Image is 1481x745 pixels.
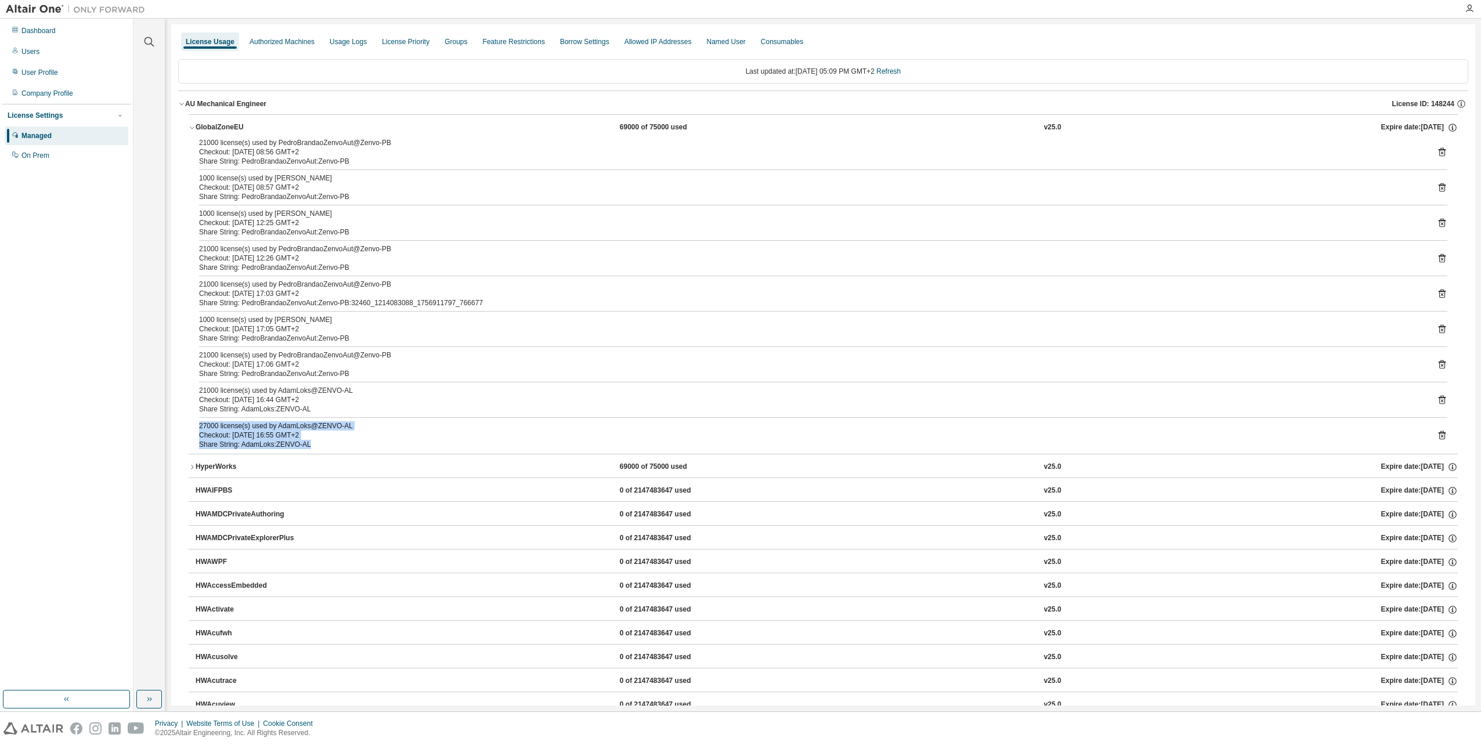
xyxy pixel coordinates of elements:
button: HWAIFPBS0 of 2147483647 usedv25.0Expire date:[DATE] [196,478,1458,504]
div: User Profile [21,68,58,77]
div: 21000 license(s) used by PedroBrandaoZenvoAut@Zenvo-PB [199,350,1419,360]
div: HWAcutrace [196,676,300,686]
div: Share String: PedroBrandaoZenvoAut:Zenvo-PB [199,157,1419,166]
div: Expire date: [DATE] [1381,652,1458,663]
div: License Settings [8,111,63,120]
div: License Usage [186,37,234,46]
div: v25.0 [1044,581,1061,591]
div: Expire date: [DATE] [1381,462,1458,472]
div: Share String: AdamLoks:ZENVO-AL [199,440,1419,449]
div: 0 of 2147483647 used [620,486,724,496]
div: AU Mechanical Engineer [185,99,266,109]
div: Authorized Machines [250,37,315,46]
div: 21000 license(s) used by PedroBrandaoZenvoAut@Zenvo-PB [199,138,1419,147]
div: HWAcuview [196,700,300,710]
div: 1000 license(s) used by [PERSON_NAME] [199,315,1419,324]
div: Borrow Settings [560,37,609,46]
div: 1000 license(s) used by [PERSON_NAME] [199,173,1419,183]
div: Share String: PedroBrandaoZenvoAut:Zenvo-PB [199,334,1419,343]
div: Expire date: [DATE] [1381,122,1458,133]
div: 69000 of 75000 used [620,122,724,133]
div: v25.0 [1044,676,1061,686]
div: Checkout: [DATE] 17:06 GMT+2 [199,360,1419,369]
div: 0 of 2147483647 used [620,628,724,639]
div: 0 of 2147483647 used [620,533,724,544]
div: Checkout: [DATE] 08:56 GMT+2 [199,147,1419,157]
div: Checkout: [DATE] 17:03 GMT+2 [199,289,1419,298]
div: HWAMDCPrivateExplorerPlus [196,533,300,544]
div: HWAWPF [196,557,300,567]
div: 0 of 2147483647 used [620,557,724,567]
div: Usage Logs [330,37,367,46]
div: 1000 license(s) used by [PERSON_NAME] [199,209,1419,218]
div: v25.0 [1044,122,1061,133]
div: Allowed IP Addresses [624,37,692,46]
button: HWAMDCPrivateExplorerPlus0 of 2147483647 usedv25.0Expire date:[DATE] [196,526,1458,551]
a: Refresh [876,67,901,75]
button: HWAMDCPrivateAuthoring0 of 2147483647 usedv25.0Expire date:[DATE] [196,502,1458,527]
div: Checkout: [DATE] 16:44 GMT+2 [199,395,1419,404]
div: Consumables [761,37,803,46]
span: License ID: 148244 [1392,99,1454,109]
img: instagram.svg [89,722,102,735]
div: Checkout: [DATE] 12:26 GMT+2 [199,254,1419,263]
img: altair_logo.svg [3,722,63,735]
div: v25.0 [1044,486,1061,496]
button: HWAcusolve0 of 2147483647 usedv25.0Expire date:[DATE] [196,645,1458,670]
div: Checkout: [DATE] 12:25 GMT+2 [199,218,1419,227]
img: Altair One [6,3,151,15]
div: v25.0 [1044,509,1061,520]
button: HWActivate0 of 2147483647 usedv25.0Expire date:[DATE] [196,597,1458,623]
div: On Prem [21,151,49,160]
div: Share String: PedroBrandaoZenvoAut:Zenvo-PB [199,192,1419,201]
div: Cookie Consent [263,719,319,728]
div: v25.0 [1044,700,1061,710]
div: Share String: AdamLoks:ZENVO-AL [199,404,1419,414]
div: 27000 license(s) used by AdamLoks@ZENVO-AL [199,421,1419,431]
button: HWAcutrace0 of 2147483647 usedv25.0Expire date:[DATE] [196,668,1458,694]
div: v25.0 [1044,462,1061,472]
button: HWAcufwh0 of 2147483647 usedv25.0Expire date:[DATE] [196,621,1458,646]
div: 0 of 2147483647 used [620,509,724,520]
div: v25.0 [1044,533,1061,544]
div: Expire date: [DATE] [1381,509,1458,520]
div: Share String: PedroBrandaoZenvoAut:Zenvo-PB [199,263,1419,272]
div: HWAIFPBS [196,486,300,496]
div: Expire date: [DATE] [1381,676,1458,686]
div: Privacy [155,719,186,728]
div: Website Terms of Use [186,719,263,728]
p: © 2025 Altair Engineering, Inc. All Rights Reserved. [155,728,320,738]
img: linkedin.svg [109,722,121,735]
div: GlobalZoneEU [196,122,300,133]
div: Checkout: [DATE] 08:57 GMT+2 [199,183,1419,192]
div: Company Profile [21,89,73,98]
div: v25.0 [1044,605,1061,615]
button: AU Mechanical EngineerLicense ID: 148244 [178,91,1468,117]
div: Managed [21,131,52,140]
button: HyperWorks69000 of 75000 usedv25.0Expire date:[DATE] [189,454,1458,480]
div: HyperWorks [196,462,300,472]
div: HWAccessEmbedded [196,581,300,591]
div: Users [21,47,39,56]
div: 69000 of 75000 used [620,462,724,472]
div: Expire date: [DATE] [1381,533,1458,544]
div: Expire date: [DATE] [1381,628,1458,639]
div: 0 of 2147483647 used [620,676,724,686]
div: Share String: PedroBrandaoZenvoAut:Zenvo-PB:32460_1214083088_1756911797_766677 [199,298,1419,308]
div: Dashboard [21,26,56,35]
div: 21000 license(s) used by PedroBrandaoZenvoAut@Zenvo-PB [199,280,1419,289]
div: Last updated at: [DATE] 05:09 PM GMT+2 [178,59,1468,84]
div: 21000 license(s) used by PedroBrandaoZenvoAut@Zenvo-PB [199,244,1419,254]
div: 0 of 2147483647 used [620,700,724,710]
div: Groups [445,37,467,46]
div: 21000 license(s) used by AdamLoks@ZENVO-AL [199,386,1419,395]
div: HWAcufwh [196,628,300,639]
div: Share String: PedroBrandaoZenvoAut:Zenvo-PB [199,369,1419,378]
button: HWAcuview0 of 2147483647 usedv25.0Expire date:[DATE] [196,692,1458,718]
div: HWActivate [196,605,300,615]
div: Checkout: [DATE] 17:05 GMT+2 [199,324,1419,334]
button: HWAWPF0 of 2147483647 usedv25.0Expire date:[DATE] [196,549,1458,575]
img: facebook.svg [70,722,82,735]
img: youtube.svg [128,722,145,735]
div: Expire date: [DATE] [1381,557,1458,567]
